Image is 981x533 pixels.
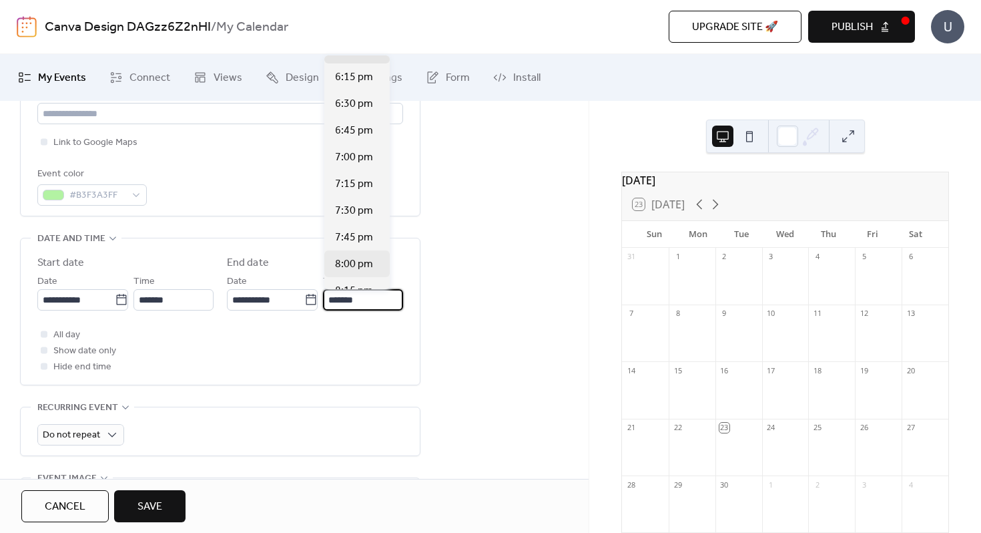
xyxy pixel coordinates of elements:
[214,70,242,86] span: Views
[335,123,373,139] span: 6:45 pm
[335,150,373,166] span: 7:00 pm
[53,327,80,343] span: All day
[719,252,729,262] div: 2
[99,59,180,96] a: Connect
[766,480,776,490] div: 1
[211,15,216,40] b: /
[53,359,111,375] span: Hide end time
[129,70,170,86] span: Connect
[335,69,373,85] span: 6:15 pm
[17,16,37,37] img: logo
[859,423,869,433] div: 26
[859,309,869,319] div: 12
[8,59,96,96] a: My Events
[45,499,85,515] span: Cancel
[906,480,916,490] div: 4
[43,426,100,444] span: Do not repeat
[812,423,822,433] div: 25
[626,480,636,490] div: 28
[906,365,916,375] div: 20
[626,252,636,262] div: 31
[906,309,916,319] div: 13
[676,221,719,248] div: Mon
[859,480,869,490] div: 3
[137,499,162,515] span: Save
[719,365,729,375] div: 16
[931,10,964,43] div: U
[850,221,894,248] div: Fri
[812,365,822,375] div: 18
[37,231,105,247] span: Date and time
[859,252,869,262] div: 5
[45,15,211,40] a: Canva Design DAGzz6Z2nHI
[227,255,269,271] div: End date
[906,423,916,433] div: 27
[37,166,144,182] div: Event color
[133,274,155,290] span: Time
[446,70,470,86] span: Form
[513,70,541,86] span: Install
[692,19,778,35] span: Upgrade site 🚀
[216,15,288,40] b: My Calendar
[766,309,776,319] div: 10
[286,70,319,86] span: Design
[69,188,125,204] span: #B3F3A3FF
[812,480,822,490] div: 2
[832,19,873,35] span: Publish
[626,365,636,375] div: 14
[37,274,57,290] span: Date
[894,221,938,248] div: Sat
[37,471,97,487] span: Event image
[256,59,329,96] a: Design
[766,252,776,262] div: 3
[38,70,86,86] span: My Events
[807,221,850,248] div: Thu
[37,400,118,416] span: Recurring event
[812,309,822,319] div: 11
[859,365,869,375] div: 19
[633,221,676,248] div: Sun
[622,172,948,188] div: [DATE]
[335,96,373,112] span: 6:30 pm
[719,423,729,433] div: 23
[808,11,915,43] button: Publish
[21,490,109,522] button: Cancel
[673,423,683,433] div: 22
[673,309,683,319] div: 8
[673,480,683,490] div: 29
[669,11,801,43] button: Upgrade site 🚀
[766,365,776,375] div: 17
[335,176,373,192] span: 7:15 pm
[53,135,137,151] span: Link to Google Maps
[53,343,116,359] span: Show date only
[335,230,373,246] span: 7:45 pm
[184,59,252,96] a: Views
[483,59,551,96] a: Install
[719,480,729,490] div: 30
[719,309,729,319] div: 9
[673,252,683,262] div: 1
[227,274,247,290] span: Date
[626,309,636,319] div: 7
[335,203,373,219] span: 7:30 pm
[812,252,822,262] div: 4
[720,221,763,248] div: Tue
[323,274,344,290] span: Time
[335,256,373,273] span: 8:00 pm
[114,490,186,522] button: Save
[335,283,373,299] span: 8:15 pm
[673,365,683,375] div: 15
[37,255,84,271] div: Start date
[626,423,636,433] div: 21
[416,59,480,96] a: Form
[906,252,916,262] div: 6
[766,423,776,433] div: 24
[763,221,807,248] div: Wed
